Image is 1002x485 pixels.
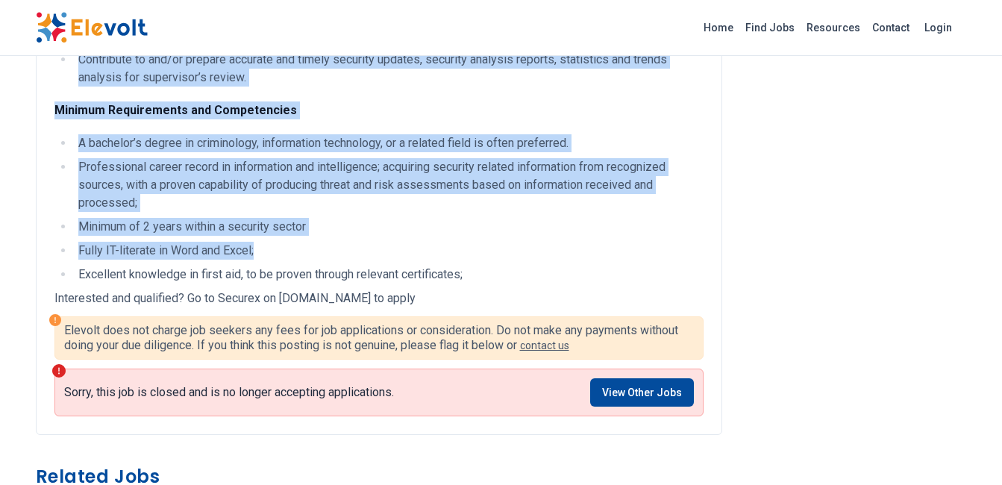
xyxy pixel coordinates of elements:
[36,12,148,43] img: Elevolt
[64,385,394,400] p: Sorry, this job is closed and is no longer accepting applications.
[74,158,704,212] li: Professional career record in information and intelligence; acquiring security related informatio...
[801,16,866,40] a: Resources
[54,290,704,307] p: Interested and qualified? Go to Securex on [DOMAIN_NAME] to apply
[520,339,569,351] a: contact us
[698,16,739,40] a: Home
[915,13,961,43] a: Login
[74,134,704,152] li: A bachelor’s degree in criminology, information technology, or a related field is often preferred.
[74,242,704,260] li: Fully IT-literate in Word and Excel;
[739,16,801,40] a: Find Jobs
[590,378,694,407] a: View Other Jobs
[74,218,704,236] li: Minimum of 2 years within a security sector
[54,103,297,117] strong: Minimum Requirements and Competencies
[74,266,704,284] li: Excellent knowledge in first aid, to be proven through relevant certificates;
[64,323,694,353] p: Elevolt does not charge job seekers any fees for job applications or consideration. Do not make a...
[927,413,1002,485] iframe: Chat Widget
[866,16,915,40] a: Contact
[74,51,704,87] li: Contribute to and/or prepare accurate and timely security updates, security analysis reports, sta...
